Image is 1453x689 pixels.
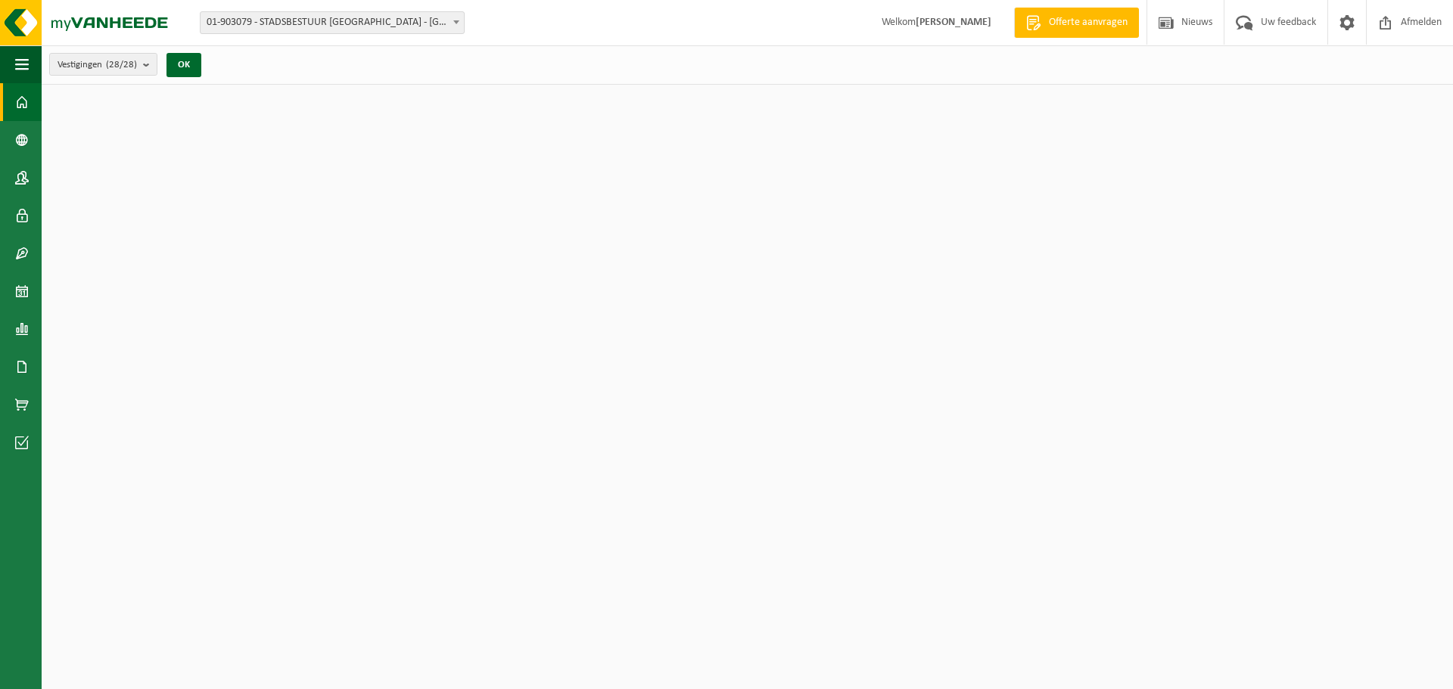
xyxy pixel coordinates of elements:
[49,53,157,76] button: Vestigingen(28/28)
[200,11,465,34] span: 01-903079 - STADSBESTUUR ROESELARE - ROESELARE
[166,53,201,77] button: OK
[201,12,464,33] span: 01-903079 - STADSBESTUUR ROESELARE - ROESELARE
[58,54,137,76] span: Vestigingen
[1014,8,1139,38] a: Offerte aanvragen
[1045,15,1131,30] span: Offerte aanvragen
[916,17,991,28] strong: [PERSON_NAME]
[106,60,137,70] count: (28/28)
